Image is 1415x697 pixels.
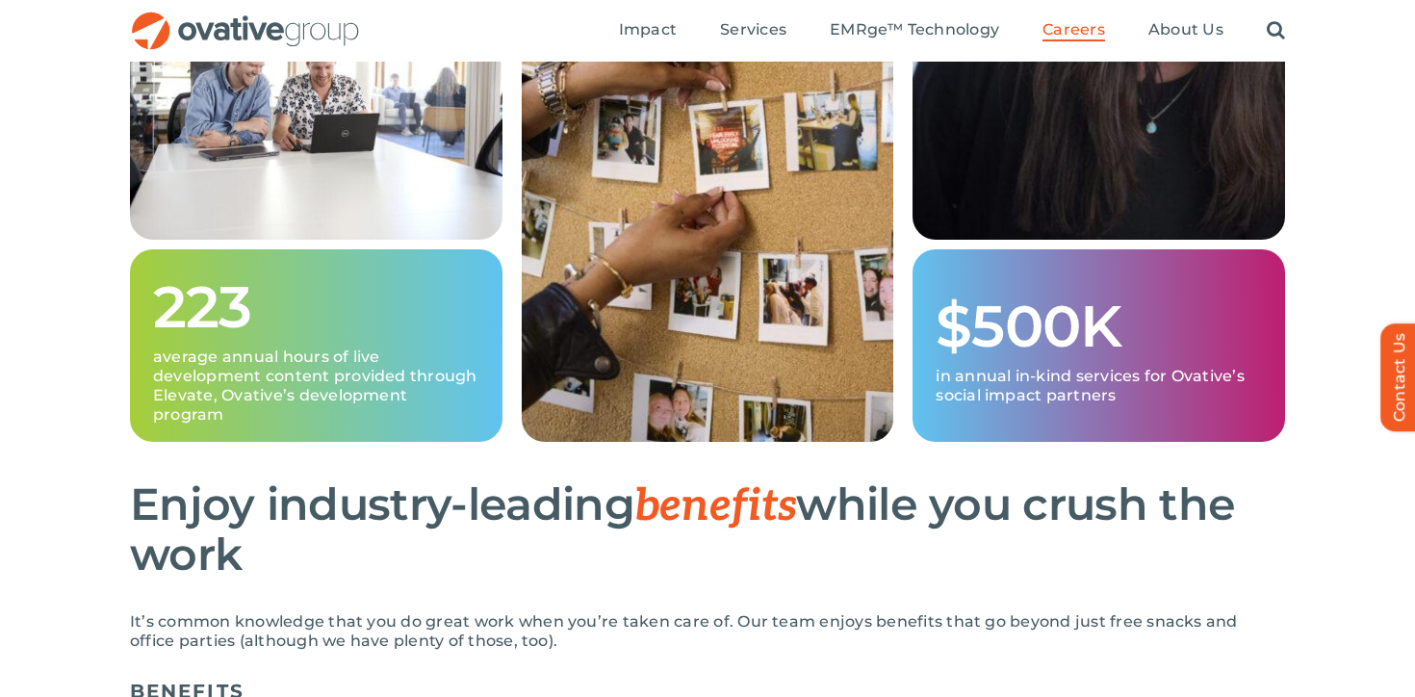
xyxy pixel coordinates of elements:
[634,479,796,533] span: benefits
[130,10,361,28] a: OG_Full_horizontal_RGB
[830,20,999,39] span: EMRge™ Technology
[153,276,479,338] h1: 223
[130,480,1285,579] h2: Enjoy industry-leading while you crush the work
[1148,20,1223,41] a: About Us
[720,20,786,39] span: Services
[1267,20,1285,41] a: Search
[619,20,677,39] span: Impact
[153,348,479,425] p: average annual hours of live development content provided through Elevate, Ovative’s development ...
[720,20,786,41] a: Services
[1042,20,1105,39] span: Careers
[1148,20,1223,39] span: About Us
[130,612,1285,651] p: It’s common knowledge that you do great work when you’re taken care of. Our team enjoys benefits ...
[1042,20,1105,41] a: Careers
[830,20,999,41] a: EMRge™ Technology
[936,296,1262,357] h1: $500K
[936,367,1262,405] p: in annual in-kind services for Ovative’s social impact partners
[619,20,677,41] a: Impact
